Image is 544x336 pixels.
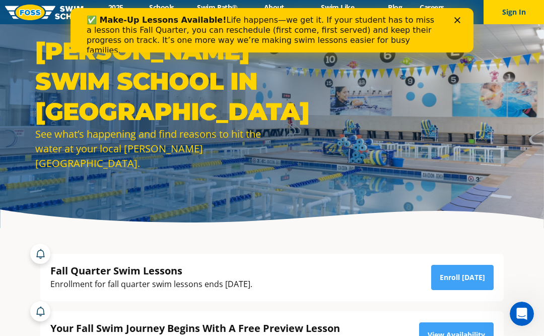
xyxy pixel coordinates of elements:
a: Careers [411,3,453,12]
a: Swim Like [PERSON_NAME] [296,3,379,22]
div: Your Fall Swim Journey Begins With A Free Preview Lesson [50,321,388,335]
div: Enrollment for fall quarter swim lessons ends [DATE]. [50,277,252,291]
div: Fall Quarter Swim Lessons [50,264,252,277]
iframe: Intercom live chat [510,302,534,326]
h1: [PERSON_NAME] Swim School in [GEOGRAPHIC_DATA] [35,36,267,127]
b: ✅ Make-Up Lessons Available! [16,7,156,17]
iframe: Intercom live chat banner [71,8,473,52]
a: Swim Path® Program [183,3,252,22]
div: Close [384,9,394,15]
a: Enroll [DATE] [431,265,494,290]
a: 2025 Calendar [91,3,141,22]
div: See what’s happening and find reasons to hit the water at your local [PERSON_NAME][GEOGRAPHIC_DATA]. [35,127,267,171]
a: Schools [141,3,183,12]
div: Life happens—we get it. If your student has to miss a lesson this Fall Quarter, you can reschedul... [16,7,371,47]
img: FOSS Swim School Logo [5,5,91,20]
a: About FOSS [252,3,296,22]
a: Blog [379,3,411,12]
